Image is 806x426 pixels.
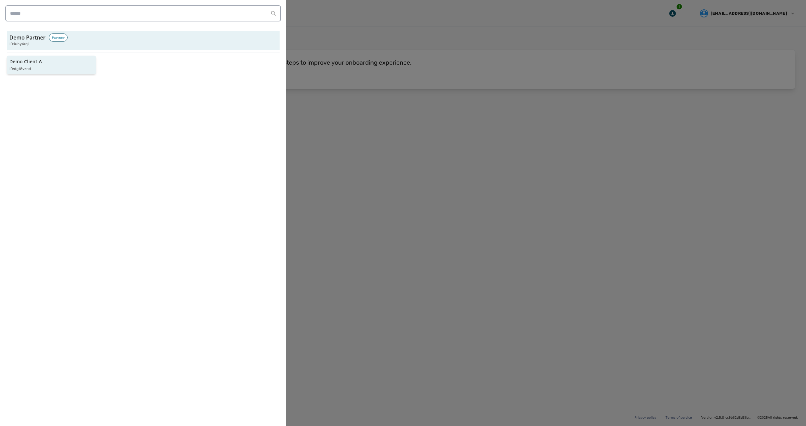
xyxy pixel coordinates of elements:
h3: Demo Partner [9,33,45,42]
div: Partner [49,33,68,42]
button: Demo PartnerPartnerID:iuhy4rqi [7,31,280,50]
span: ID: iuhy4rqi [9,42,29,47]
button: Demo Client AID:dgt8vznd [7,56,96,75]
p: ID: dgt8vznd [9,66,31,72]
p: Demo Client A [9,58,42,65]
